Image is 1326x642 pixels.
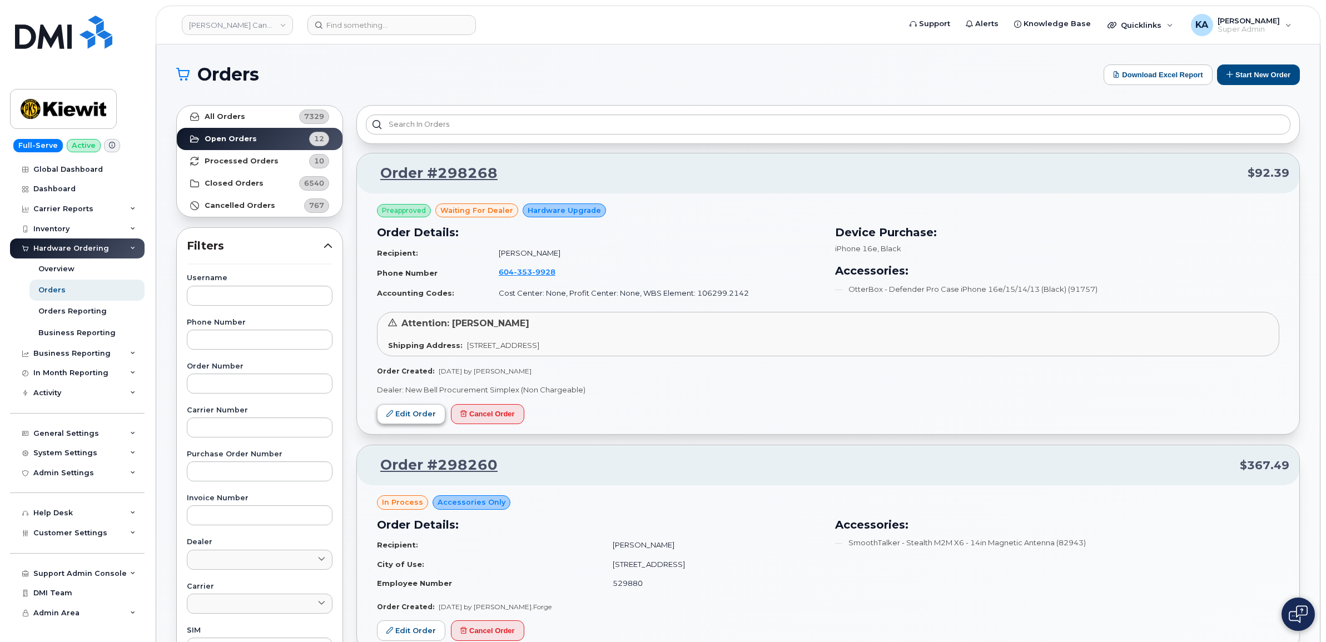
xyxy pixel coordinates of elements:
[377,540,418,549] strong: Recipient:
[377,288,454,297] strong: Accounting Codes:
[603,555,821,574] td: [STREET_ADDRESS]
[467,341,539,350] span: [STREET_ADDRESS]
[304,178,324,188] span: 6540
[377,560,424,569] strong: City of Use:
[877,244,901,253] span: , Black
[377,248,418,257] strong: Recipient:
[382,206,426,216] span: Preapproved
[451,620,524,641] button: Cancel Order
[439,603,552,611] span: [DATE] by [PERSON_NAME].Forge
[205,179,264,188] strong: Closed Orders
[1240,457,1289,474] span: $367.49
[438,497,505,507] span: Accessories Only
[377,385,1279,395] p: Dealer: New Bell Procurement Simplex (Non Chargeable)
[377,620,445,641] a: Edit Order
[1104,64,1213,85] button: Download Excel Report
[377,367,434,375] strong: Order Created:
[377,516,822,533] h3: Order Details:
[187,627,332,634] label: SIM
[1248,165,1289,181] span: $92.39
[177,172,342,195] a: Closed Orders6540
[177,128,342,150] a: Open Orders12
[314,133,324,144] span: 12
[499,267,555,276] span: 604
[187,275,332,282] label: Username
[304,111,324,122] span: 7329
[499,267,569,276] a: 6043539928
[532,267,555,276] span: 9928
[835,262,1280,279] h3: Accessories:
[377,579,452,588] strong: Employee Number
[388,341,463,350] strong: Shipping Address:
[205,112,245,121] strong: All Orders
[835,284,1280,295] li: OtterBox - Defender Pro Case iPhone 16e/15/14/13 (Black) (91757)
[177,150,342,172] a: Processed Orders10
[205,135,257,143] strong: Open Orders
[366,115,1290,135] input: Search in orders
[205,201,275,210] strong: Cancelled Orders
[835,516,1280,533] h3: Accessories:
[377,268,438,277] strong: Phone Number
[187,451,332,458] label: Purchase Order Number
[309,200,324,211] span: 767
[603,535,821,555] td: [PERSON_NAME]
[187,407,332,414] label: Carrier Number
[451,404,524,425] button: Cancel Order
[367,455,498,475] a: Order #298260
[514,267,532,276] span: 353
[187,238,324,254] span: Filters
[603,574,821,593] td: 529880
[528,205,601,216] span: Hardware Upgrade
[835,244,877,253] span: iPhone 16e
[187,319,332,326] label: Phone Number
[187,363,332,370] label: Order Number
[401,318,529,329] span: Attention: [PERSON_NAME]
[177,195,342,217] a: Cancelled Orders767
[205,157,279,166] strong: Processed Orders
[377,404,445,425] a: Edit Order
[489,283,822,303] td: Cost Center: None, Profit Center: None, WBS Element: 106299.2142
[187,583,332,590] label: Carrier
[314,156,324,166] span: 10
[377,224,822,241] h3: Order Details:
[439,367,532,375] span: [DATE] by [PERSON_NAME]
[440,205,513,216] span: waiting for dealer
[197,66,259,83] span: Orders
[367,163,498,183] a: Order #298268
[377,603,434,611] strong: Order Created:
[187,495,332,502] label: Invoice Number
[835,538,1280,548] li: SmoothTalker - Stealth M2M X6 - 14in Magnetic Antenna (82943)
[1289,605,1308,623] img: Open chat
[187,539,332,546] label: Dealer
[489,243,822,263] td: [PERSON_NAME]
[177,106,342,128] a: All Orders7329
[1217,64,1300,85] button: Start New Order
[382,497,423,507] span: in process
[835,224,1280,241] h3: Device Purchase:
